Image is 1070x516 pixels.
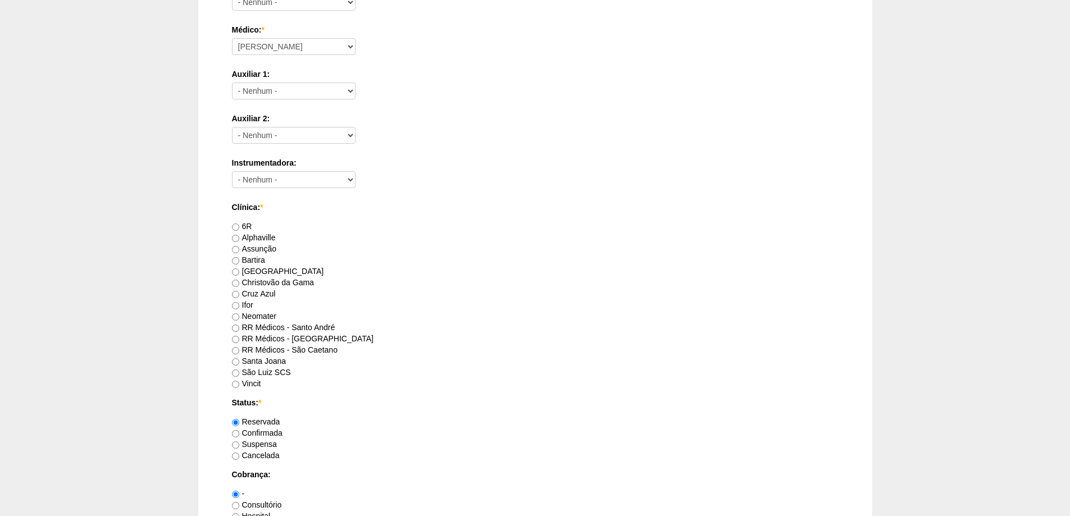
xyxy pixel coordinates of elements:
[232,313,239,321] input: Neomater
[232,417,280,426] label: Reservada
[232,453,239,460] input: Cancelada
[232,440,277,449] label: Suspensa
[258,398,261,407] span: Este campo é obrigatório.
[232,235,239,242] input: Alphaville
[232,24,839,35] label: Médico:
[232,397,839,408] label: Status:
[232,323,335,332] label: RR Médicos - Santo André
[232,428,283,437] label: Confirmada
[232,244,276,253] label: Assunção
[232,69,839,80] label: Auxiliar 1:
[232,202,839,213] label: Clínica:
[232,441,239,449] input: Suspensa
[232,257,239,264] input: Bartira
[232,289,276,298] label: Cruz Azul
[232,430,239,437] input: Confirmada
[232,451,280,460] label: Cancelada
[232,369,239,377] input: São Luiz SCS
[232,491,239,498] input: -
[232,113,839,124] label: Auxiliar 2:
[232,325,239,332] input: RR Médicos - Santo André
[261,25,264,34] span: Este campo é obrigatório.
[232,278,314,287] label: Christovão da Gama
[232,157,839,168] label: Instrumentadora:
[232,334,374,343] label: RR Médicos - [GEOGRAPHIC_DATA]
[232,302,239,309] input: Ifor
[232,312,276,321] label: Neomater
[232,255,265,264] label: Bartira
[232,291,239,298] input: Cruz Azul
[232,347,239,354] input: RR Médicos - São Caetano
[232,345,338,354] label: RR Médicos - São Caetano
[232,233,276,242] label: Alphaville
[232,358,239,366] input: Santa Joana
[232,267,324,276] label: [GEOGRAPHIC_DATA]
[232,379,261,388] label: Vincit
[232,336,239,343] input: RR Médicos - [GEOGRAPHIC_DATA]
[232,381,239,388] input: Vincit
[232,489,245,498] label: -
[232,368,291,377] label: São Luiz SCS
[232,502,239,509] input: Consultório
[232,300,253,309] label: Ifor
[260,203,263,212] span: Este campo é obrigatório.
[232,246,239,253] input: Assunção
[232,419,239,426] input: Reservada
[232,357,286,366] label: Santa Joana
[232,268,239,276] input: [GEOGRAPHIC_DATA]
[232,280,239,287] input: Christovão da Gama
[232,469,839,480] label: Cobrança:
[232,500,282,509] label: Consultório
[232,223,239,231] input: 6R
[232,222,252,231] label: 6R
